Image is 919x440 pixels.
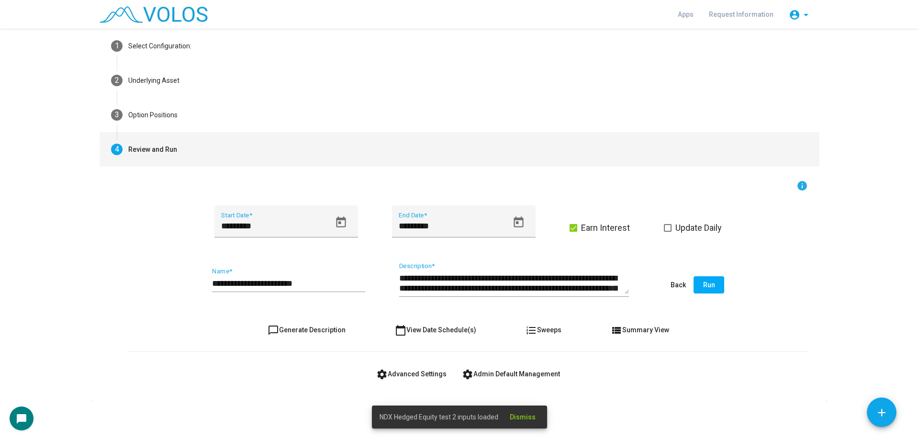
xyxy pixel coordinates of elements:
[526,325,537,336] mat-icon: format_list_numbered
[709,11,773,18] span: Request Information
[330,212,352,233] button: Open calendar
[526,326,561,334] span: Sweeps
[16,413,27,425] mat-icon: chat_bubble
[380,412,498,422] span: NDX Hedged Equity test 2 inputs loaded
[518,321,569,338] button: Sweeps
[800,9,812,21] mat-icon: arrow_drop_down
[875,406,888,419] mat-icon: add
[369,365,454,383] button: Advanced Settings
[611,325,622,336] mat-icon: view_list
[128,110,178,120] div: Option Positions
[462,370,560,378] span: Admin Default Management
[670,6,701,23] a: Apps
[508,212,529,233] button: Open calendar
[603,321,677,338] button: Summary View
[663,276,694,293] button: Back
[701,6,781,23] a: Request Information
[387,321,484,338] button: View Date Schedule(s)
[678,11,694,18] span: Apps
[115,76,119,85] span: 2
[376,369,388,380] mat-icon: settings
[510,413,536,421] span: Dismiss
[671,281,686,289] span: Back
[675,222,722,234] span: Update Daily
[128,41,191,51] div: Select Configuration:
[115,110,119,119] span: 3
[502,408,543,426] button: Dismiss
[867,397,897,427] button: Add icon
[115,41,119,50] span: 1
[376,370,447,378] span: Advanced Settings
[128,76,179,86] div: Underlying Asset
[581,222,630,234] span: Earn Interest
[454,365,568,383] button: Admin Default Management
[789,9,800,21] mat-icon: account_circle
[462,369,473,380] mat-icon: settings
[128,145,177,155] div: Review and Run
[260,321,353,338] button: Generate Description
[395,325,406,336] mat-icon: calendar_today
[268,326,346,334] span: Generate Description
[611,326,669,334] span: Summary View
[694,276,724,293] button: Run
[796,180,808,192] mat-icon: info
[703,281,715,289] span: Run
[395,326,476,334] span: View Date Schedule(s)
[268,325,279,336] mat-icon: chat_bubble_outline
[115,145,119,154] span: 4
